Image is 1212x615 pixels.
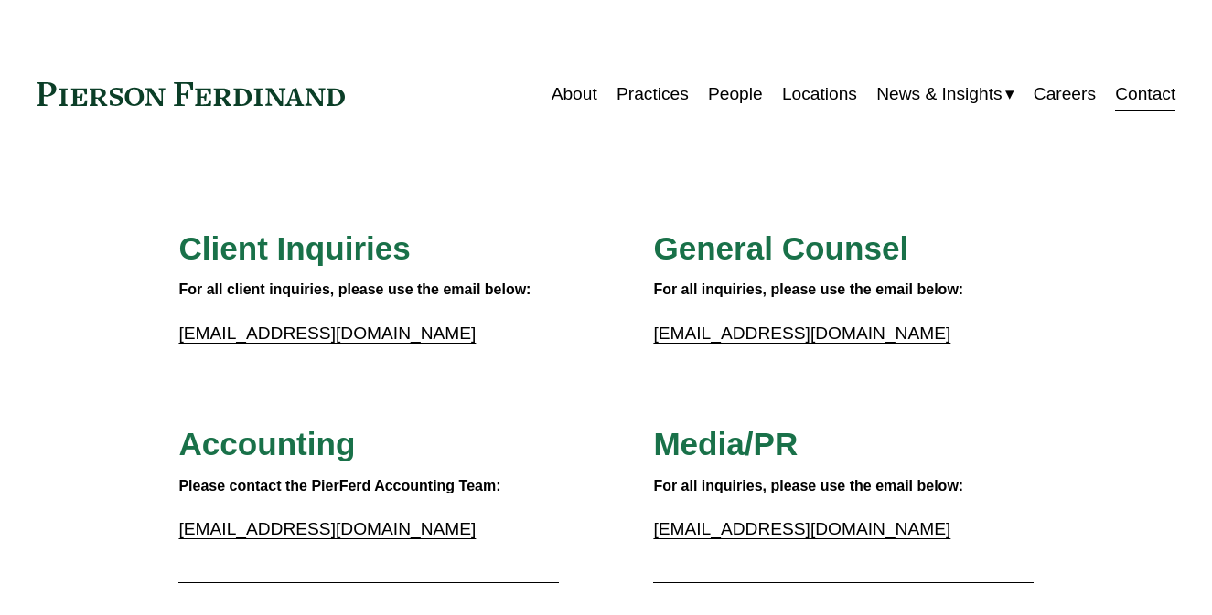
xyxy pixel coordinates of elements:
a: [EMAIL_ADDRESS][DOMAIN_NAME] [653,519,950,538]
strong: For all inquiries, please use the email below: [653,281,963,297]
a: Contact [1115,77,1175,111]
strong: For all inquiries, please use the email below: [653,478,963,493]
span: Media/PR [653,426,798,461]
span: News & Insights [876,79,1002,111]
a: Practices [617,77,689,111]
strong: Please contact the PierFerd Accounting Team: [178,478,500,493]
span: General Counsel [653,230,908,266]
a: Locations [782,77,857,111]
a: About [552,77,597,111]
a: Careers [1034,77,1096,111]
a: [EMAIL_ADDRESS][DOMAIN_NAME] [653,323,950,343]
strong: For all client inquiries, please use the email below: [178,281,531,297]
a: [EMAIL_ADDRESS][DOMAIN_NAME] [178,519,476,538]
a: People [708,77,763,111]
a: [EMAIL_ADDRESS][DOMAIN_NAME] [178,323,476,343]
span: Client Inquiries [178,230,410,266]
span: Accounting [178,426,355,461]
a: folder dropdown [876,77,1014,111]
